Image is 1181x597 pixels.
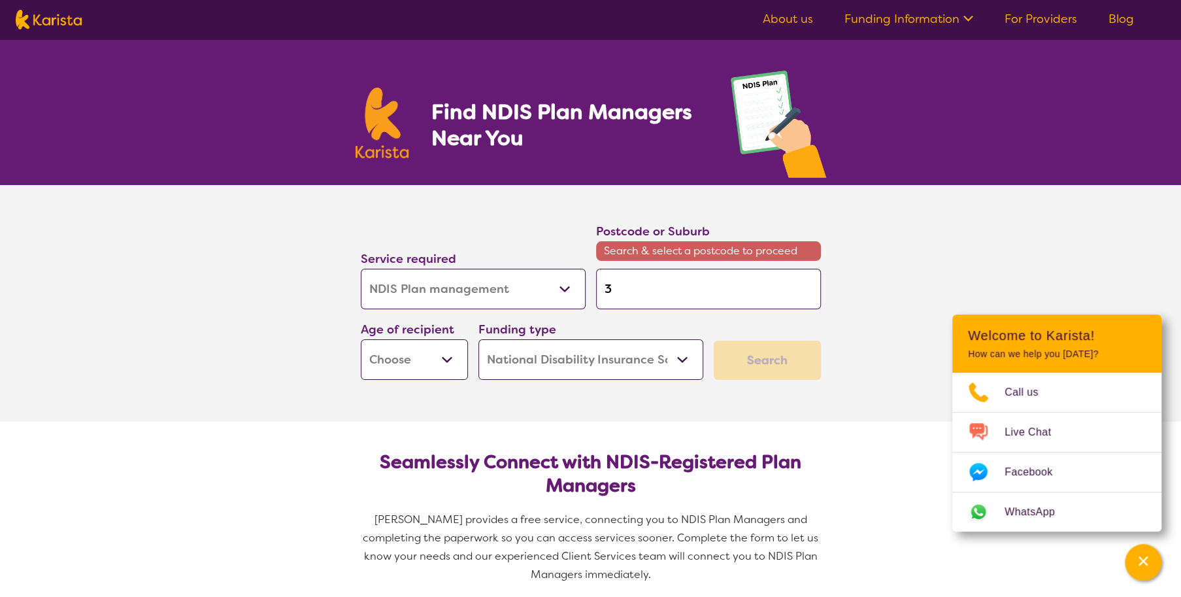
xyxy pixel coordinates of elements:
h2: Welcome to Karista! [968,328,1146,343]
span: Live Chat [1005,422,1067,442]
ul: Choose channel [952,373,1161,532]
span: Search & select a postcode to proceed [596,241,821,261]
span: Call us [1005,383,1054,402]
span: WhatsApp [1005,502,1071,522]
span: Facebook [1005,462,1068,482]
a: Web link opens in a new tab. [952,492,1161,532]
input: Type [596,269,821,309]
h2: Seamlessly Connect with NDIS-Registered Plan Managers [371,451,810,498]
a: About us [763,11,813,27]
span: [PERSON_NAME] provides a free service, connecting you to NDIS Plan Managers and completing the pa... [363,513,821,581]
div: Channel Menu [952,315,1161,532]
label: Postcode or Suburb [596,224,710,239]
h1: Find NDIS Plan Managers Near You [431,99,704,151]
button: Channel Menu [1125,544,1161,581]
a: Blog [1108,11,1134,27]
img: plan-management [731,71,826,185]
p: How can we help you [DATE]? [968,349,1146,360]
a: For Providers [1005,11,1077,27]
label: Age of recipient [361,322,454,337]
img: Karista logo [16,10,82,29]
label: Funding type [478,322,556,337]
img: Karista logo [356,88,409,158]
a: Funding Information [844,11,973,27]
label: Service required [361,251,456,267]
